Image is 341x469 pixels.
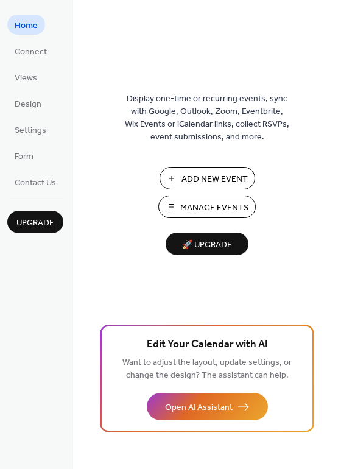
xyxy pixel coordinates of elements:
[180,202,248,214] span: Manage Events
[147,393,268,420] button: Open AI Assistant
[15,98,41,111] span: Design
[7,67,44,87] a: Views
[7,93,49,113] a: Design
[122,354,292,384] span: Want to adjust the layout, update settings, or change the design? The assistant can help.
[16,217,54,230] span: Upgrade
[15,19,38,32] span: Home
[15,72,37,85] span: Views
[7,211,63,233] button: Upgrade
[173,237,241,253] span: 🚀 Upgrade
[160,167,255,189] button: Add New Event
[7,146,41,166] a: Form
[181,173,248,186] span: Add New Event
[15,124,46,137] span: Settings
[125,93,289,144] span: Display one-time or recurring events, sync with Google, Outlook, Zoom, Eventbrite, Wix Events or ...
[15,177,56,189] span: Contact Us
[147,336,268,353] span: Edit Your Calendar with AI
[7,119,54,139] a: Settings
[7,172,63,192] a: Contact Us
[7,15,45,35] a: Home
[158,196,256,218] button: Manage Events
[166,233,248,255] button: 🚀 Upgrade
[15,46,47,58] span: Connect
[7,41,54,61] a: Connect
[165,401,233,414] span: Open AI Assistant
[15,150,33,163] span: Form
